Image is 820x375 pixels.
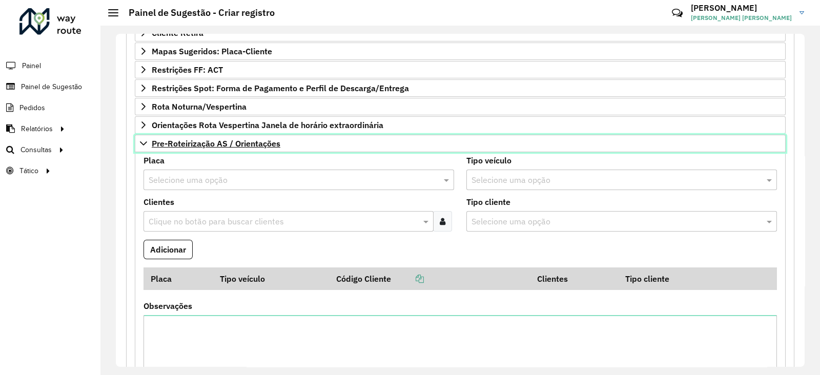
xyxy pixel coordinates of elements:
span: Relatórios [21,123,53,134]
label: Tipo cliente [466,196,510,208]
span: Orientações Rota Vespertina Janela de horário extraordinária [152,121,383,129]
span: Rota Noturna/Vespertina [152,102,247,111]
span: Cliente Retira [152,29,203,37]
span: Consultas [20,144,52,155]
th: Placa [143,267,213,289]
span: Pre-Roteirização AS / Orientações [152,139,280,148]
button: Adicionar [143,240,193,259]
th: Clientes [530,267,618,289]
span: Pedidos [19,102,45,113]
span: Mapas Sugeridos: Placa-Cliente [152,47,272,55]
h2: Painel de Sugestão - Criar registro [118,7,275,18]
span: Tático [19,165,38,176]
h3: [PERSON_NAME] [691,3,792,13]
span: Painel de Sugestão [21,81,82,92]
a: Restrições FF: ACT [135,61,786,78]
th: Tipo veículo [213,267,330,289]
a: Orientações Rota Vespertina Janela de horário extraordinária [135,116,786,134]
span: Restrições FF: ACT [152,66,223,74]
a: Contato Rápido [666,2,688,24]
th: Tipo cliente [619,267,733,289]
span: Restrições Spot: Forma de Pagamento e Perfil de Descarga/Entrega [152,84,409,92]
label: Observações [143,300,192,312]
a: Copiar [391,274,424,284]
a: Pre-Roteirização AS / Orientações [135,135,786,152]
span: [PERSON_NAME] [PERSON_NAME] [691,13,792,23]
label: Tipo veículo [466,154,511,166]
label: Placa [143,154,165,166]
label: Clientes [143,196,174,208]
a: Restrições Spot: Forma de Pagamento e Perfil de Descarga/Entrega [135,79,786,97]
span: Painel [22,60,41,71]
a: Rota Noturna/Vespertina [135,98,786,115]
a: Mapas Sugeridos: Placa-Cliente [135,43,786,60]
th: Código Cliente [330,267,530,289]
